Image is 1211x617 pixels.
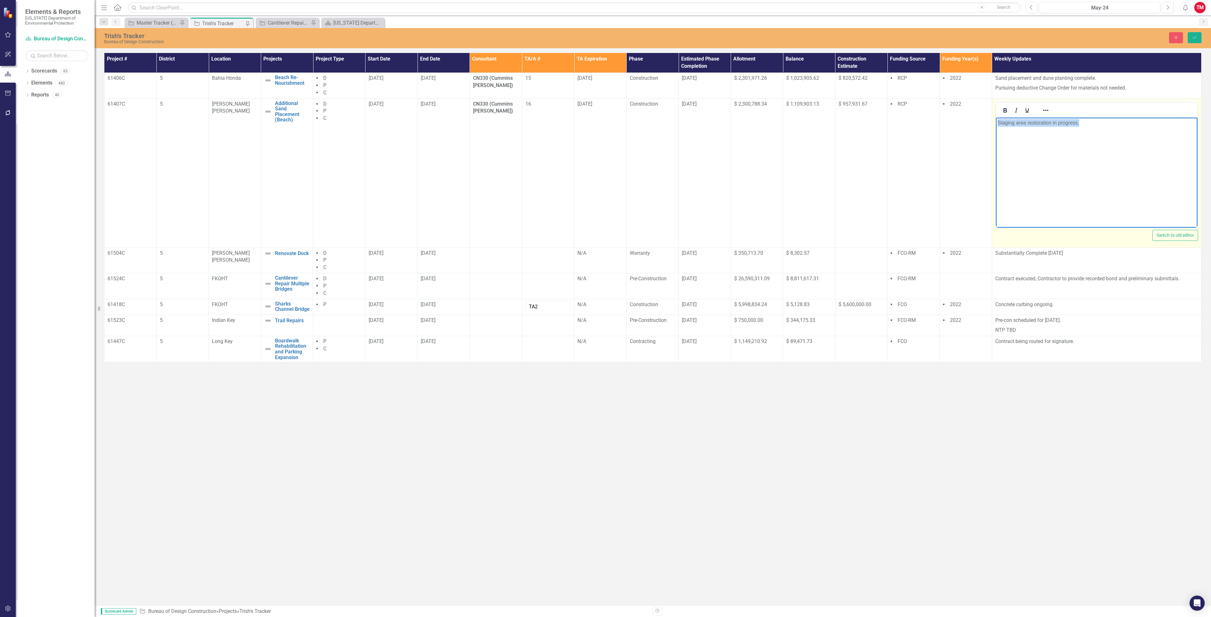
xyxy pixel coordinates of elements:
[25,8,88,15] span: Elements & Reports
[630,301,658,307] span: Construction
[275,101,310,123] a: Additional Sand Placement (Beach)
[1190,596,1205,611] div: Open Intercom Messenger
[734,101,767,107] span: $ 2,300,788.34
[369,276,383,282] span: [DATE]
[682,276,697,282] span: [DATE]
[786,250,810,256] span: $ 8,302.57
[421,75,436,81] span: [DATE]
[1022,106,1033,115] button: Underline
[108,275,153,282] p: 61524C
[898,317,916,323] span: FCO-RM
[421,338,436,344] span: [DATE]
[577,338,623,345] div: N/A
[323,108,326,114] span: P
[160,250,163,256] span: 5
[275,275,310,292] a: Cantilever Repair Multiple Bridges
[264,250,272,257] img: Not Defined
[212,75,241,81] span: Bahia Honda
[630,75,658,81] span: Construction
[734,317,763,323] span: $ 750,000.00
[577,101,592,107] span: [DATE]
[52,92,62,98] div: 46
[1000,106,1010,115] button: Bold
[264,280,272,288] img: Not Defined
[108,75,153,82] p: 61406C
[898,301,907,307] span: FCO
[25,35,88,43] a: Bureau of Design Construction
[786,317,815,323] span: $ 344,175.33
[1041,4,1158,12] div: May-24
[323,82,326,88] span: P
[60,68,70,74] div: 95
[577,275,623,282] div: N/A
[275,75,310,86] a: Beach Re-Nourishment
[108,301,153,308] p: 61418C
[31,91,49,99] a: Reports
[212,101,250,114] span: [PERSON_NAME] [PERSON_NAME]
[898,101,907,107] span: RCP
[839,301,871,307] span: $ 5,600,000.00
[323,301,326,307] span: P
[257,19,309,27] a: Cantilever Repair Multiple Bridges
[139,608,648,615] div: » »
[323,90,326,96] span: C
[212,301,228,307] span: FKOHT
[950,75,961,81] span: 2022
[734,75,767,81] span: $ 2,301,971.26
[995,250,1198,257] p: Substantially Complete [DATE]
[108,317,153,324] p: 61523C
[31,79,52,87] a: Elements
[839,75,868,81] span: $ 820,572.42
[104,39,733,44] div: Bureau of Design Construction
[264,345,272,353] img: Not Defined
[323,338,326,344] span: P
[898,338,907,344] span: FCO
[630,338,656,344] span: Contracting
[682,101,697,107] span: [DATE]
[369,101,383,107] span: [DATE]
[786,75,819,81] span: $ 1,023,905.62
[108,101,153,108] p: 61407C
[421,250,436,256] span: [DATE]
[682,250,697,256] span: [DATE]
[950,101,961,107] span: 2022
[734,301,767,307] span: $ 5,998,834.24
[126,19,178,27] a: Master Tracker (External)
[239,608,271,614] div: Trish's Tracker
[323,257,326,263] span: P
[995,301,1198,308] p: Concrete curbing ongoing.
[369,317,383,323] span: [DATE]
[160,338,163,344] span: 5
[148,608,216,614] a: Bureau of Design Construction
[473,101,513,114] strong: CN330 (Cummins [PERSON_NAME])
[137,19,178,27] div: Master Tracker (External)
[525,301,571,313] td: TA2
[898,250,916,256] span: FCO-RM
[202,20,244,27] div: Trish's Tracker
[3,7,15,19] img: ClearPoint Strategy
[323,276,327,282] span: D
[1011,106,1021,115] button: Italic
[996,118,1197,228] iframe: Rich Text Area
[1194,2,1206,13] button: TM
[734,250,763,256] span: $ 350,713.70
[995,83,1198,92] p: Pursuing deductive Change Order for materials not needed.
[323,19,383,27] a: [US_STATE] Department of Environmental Protection
[369,338,383,344] span: [DATE]
[275,301,310,312] a: Sharks Channel Bridge
[682,317,697,323] span: [DATE]
[421,301,436,307] span: [DATE]
[160,276,163,282] span: 5
[630,276,667,282] span: Pre-Construction
[950,317,961,323] span: 2022
[275,251,310,256] a: Renovate Dock
[995,275,1198,282] p: Contract executed, Contractor to provide recorded bond and preliminary submittals.
[268,19,309,27] div: Cantilever Repair Multiple Bridges
[734,276,770,282] span: $ 26,590,311.09
[421,317,436,323] span: [DATE]
[101,608,136,614] span: Scorecard Admin
[160,317,163,323] span: 5
[950,301,961,307] span: 2022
